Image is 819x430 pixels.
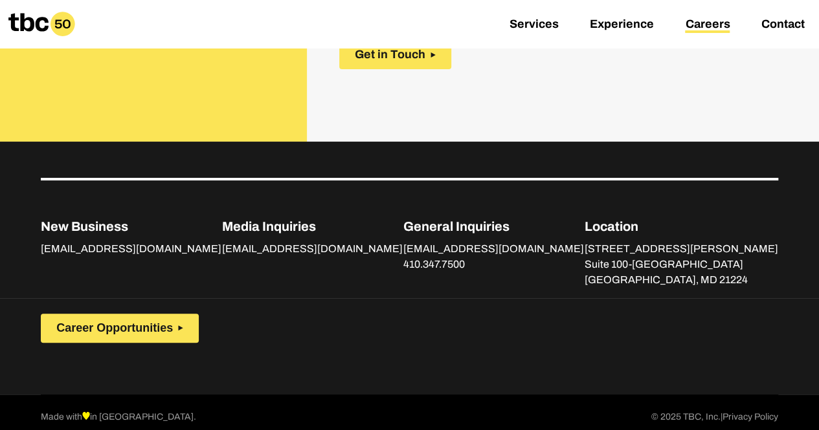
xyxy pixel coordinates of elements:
a: Privacy Policy [723,410,778,425]
span: Career Opportunities [56,321,173,335]
span: Get in Touch [355,48,425,61]
a: Contact [761,17,804,33]
p: General Inquiries [403,217,584,236]
p: Made with in [GEOGRAPHIC_DATA]. [41,410,196,425]
p: [GEOGRAPHIC_DATA], MD 21224 [585,272,778,288]
a: [EMAIL_ADDRESS][DOMAIN_NAME] [41,243,221,257]
p: © 2025 TBC, Inc. [651,410,778,425]
p: Location [585,217,778,236]
a: Careers [685,17,730,33]
p: [STREET_ADDRESS][PERSON_NAME] [585,241,778,257]
a: Experience [590,17,654,33]
button: Get in Touch [339,40,451,69]
p: Media Inquiries [222,217,403,236]
a: [EMAIL_ADDRESS][DOMAIN_NAME] [403,243,584,257]
a: Services [510,17,559,33]
p: New Business [41,217,221,236]
a: [EMAIL_ADDRESS][DOMAIN_NAME] [222,243,403,257]
button: Career Opportunities [41,314,199,343]
a: 410.347.7500 [403,259,465,273]
span: | [721,412,723,422]
p: Suite 100-[GEOGRAPHIC_DATA] [585,257,778,272]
